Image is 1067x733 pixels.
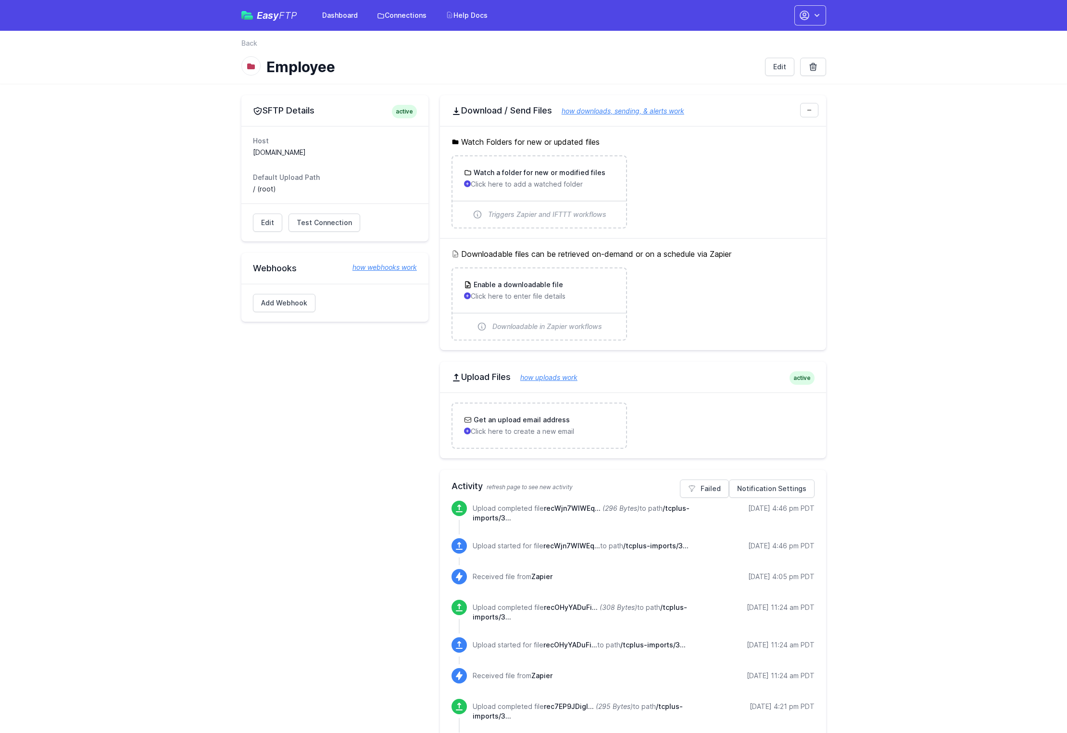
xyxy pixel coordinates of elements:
a: Edit [253,214,282,232]
p: Upload completed file to path [473,504,712,523]
div: [DATE] 11:24 am PDT [747,640,815,650]
a: EasyFTP [241,11,297,20]
a: Add Webhook [253,294,315,312]
div: [DATE] 4:05 pm PDT [748,572,815,581]
h5: Downloadable files can be retrieved on-demand or on a schedule via Zapier [452,248,815,260]
a: Enable a downloadable file Click here to enter file details Downloadable in Zapier workflows [452,268,626,340]
dt: Default Upload Path [253,173,417,182]
span: active [790,371,815,385]
div: [DATE] 11:24 am PDT [747,671,815,681]
span: Test Connection [297,218,352,227]
span: Downloadable in Zapier workflows [492,322,602,331]
span: recWjn7WIWEquCsZiAdam-Zamudio_recWjn7WIWEquCsZi.csv [544,504,601,512]
div: [DATE] 4:21 pm PDT [750,702,815,711]
h2: Upload Files [452,371,815,383]
span: active [392,105,417,118]
a: Get an upload email address Click here to create a new email [452,404,626,448]
span: Zapier [531,671,552,680]
h2: SFTP Details [253,105,417,116]
p: Upload completed file to path [473,702,712,721]
h2: Webhooks [253,263,417,274]
span: rec7EP9JDigIMbxdjCole-Hartley_rec7EP9JDigIMbxdj.csv [544,702,594,710]
p: Received file from [473,671,552,681]
span: recOHyYADuFi7muDqShamiya-Vinson_recOHyYADuFi7muDq.csv [543,641,597,649]
div: [DATE] 11:24 am PDT [747,603,815,612]
div: [DATE] 4:46 pm PDT [748,504,815,513]
p: Received file from [473,572,552,581]
span: FTP [279,10,297,21]
span: /tcplus-imports/323657-1/Employee [623,542,689,550]
a: Dashboard [316,7,364,24]
dd: [DOMAIN_NAME] [253,148,417,157]
span: /tcplus-imports/323657-1/Employee [620,641,686,649]
a: how downloads, sending, & alerts work [552,107,684,115]
a: Back [241,38,257,48]
span: refresh page to see new activity [487,483,573,491]
a: Watch a folder for new or modified files Click here to add a watched folder Triggers Zapier and I... [452,156,626,227]
dd: / (root) [253,184,417,194]
a: Notification Settings [729,480,815,498]
h3: Watch a folder for new or modified files [472,168,605,177]
span: Zapier [531,572,552,581]
dt: Host [253,136,417,146]
span: Triggers Zapier and IFTTT workflows [488,210,606,219]
p: Click here to add a watched folder [464,179,615,189]
p: Click here to enter file details [464,291,615,301]
a: how uploads work [511,373,577,381]
h3: Get an upload email address [472,415,570,425]
div: [DATE] 4:46 pm PDT [748,541,815,551]
h3: Enable a downloadable file [472,280,563,290]
i: (295 Bytes) [596,702,633,710]
p: Upload started for file to path [473,640,686,650]
a: Edit [765,58,794,76]
a: Connections [371,7,432,24]
i: (296 Bytes) [603,504,640,512]
p: Upload started for file to path [473,541,689,551]
span: recWjn7WIWEquCsZiAdam-Zamudio_recWjn7WIWEquCsZi.csv [543,542,600,550]
p: Upload completed file to path [473,603,712,622]
a: Test Connection [289,214,360,232]
h5: Watch Folders for new or updated files [452,136,815,148]
span: Easy [257,11,297,20]
h2: Download / Send Files [452,105,815,116]
span: recOHyYADuFi7muDqShamiya-Vinson_recOHyYADuFi7muDq.csv [544,603,598,611]
a: how webhooks work [343,263,417,272]
h1: Employee [266,58,757,76]
a: Help Docs [440,7,493,24]
a: Failed [680,480,729,498]
h2: Activity [452,480,815,493]
p: Click here to create a new email [464,427,615,436]
img: easyftp_logo.png [241,11,253,20]
i: (308 Bytes) [600,603,637,611]
nav: Breadcrumb [241,38,826,54]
